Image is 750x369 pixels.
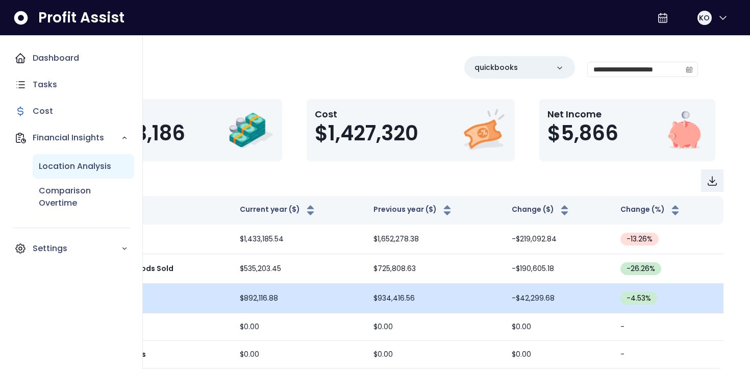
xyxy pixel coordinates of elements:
[365,313,504,341] td: $0.00
[39,185,128,209] p: Comparison Overtime
[504,341,612,368] td: $0.00
[38,9,124,27] span: Profit Assist
[504,225,612,254] td: -$219,092.84
[504,254,612,284] td: -$190,605.18
[504,284,612,313] td: -$42,299.68
[474,62,518,73] p: quickbooks
[33,79,57,91] p: Tasks
[686,66,693,73] svg: calendar
[627,234,653,244] span: -13.26 %
[699,13,710,23] span: KO
[661,107,707,153] img: Net Income
[547,107,618,121] p: Net Income
[701,169,723,192] button: Download
[232,254,366,284] td: $535,203.45
[365,225,504,254] td: $1,652,278.38
[33,132,121,144] p: Financial Insights
[461,107,507,153] img: Cost
[232,341,366,368] td: $0.00
[504,313,612,341] td: $0.00
[315,107,418,121] p: Cost
[33,52,79,64] p: Dashboard
[620,204,682,216] button: Change (%)
[627,293,651,304] span: -4.53 %
[315,121,418,145] span: $1,427,320
[547,121,618,145] span: $5,866
[365,284,504,313] td: $934,416.56
[612,313,723,341] td: -
[627,263,655,274] span: -26.26 %
[373,204,454,216] button: Previous year ($)
[232,313,366,341] td: $0.00
[240,204,317,216] button: Current year ($)
[232,284,366,313] td: $892,116.88
[33,242,121,255] p: Settings
[232,225,366,254] td: $1,433,185.54
[33,105,53,117] p: Cost
[612,341,723,368] td: -
[365,341,504,368] td: $0.00
[512,204,571,216] button: Change ($)
[39,160,111,173] p: Location Analysis
[365,254,504,284] td: $725,808.63
[228,107,274,153] img: Revenue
